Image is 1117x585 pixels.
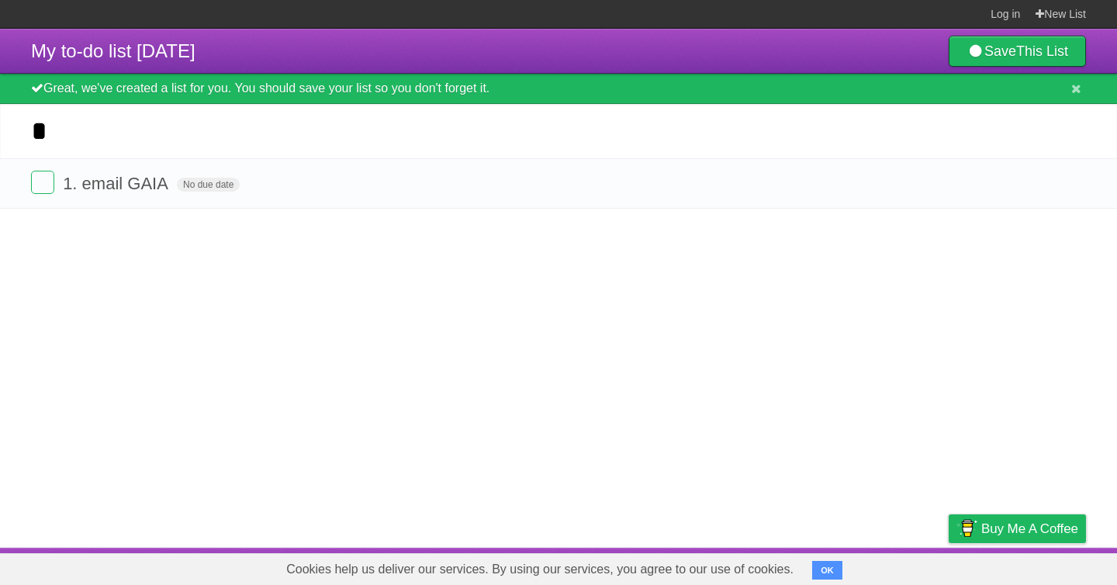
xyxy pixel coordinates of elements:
span: My to-do list [DATE] [31,40,195,61]
a: Privacy [929,552,969,581]
a: Developers [794,552,856,581]
a: Suggest a feature [988,552,1086,581]
a: SaveThis List [949,36,1086,67]
span: 1. email GAIA [63,174,172,193]
span: No due date [177,178,240,192]
b: This List [1016,43,1068,59]
a: Buy me a coffee [949,514,1086,543]
span: Buy me a coffee [981,515,1078,542]
a: About [742,552,775,581]
span: Cookies help us deliver our services. By using our services, you agree to our use of cookies. [271,554,809,585]
button: OK [812,561,842,580]
a: Terms [876,552,910,581]
label: Done [31,171,54,194]
img: Buy me a coffee [956,515,977,542]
